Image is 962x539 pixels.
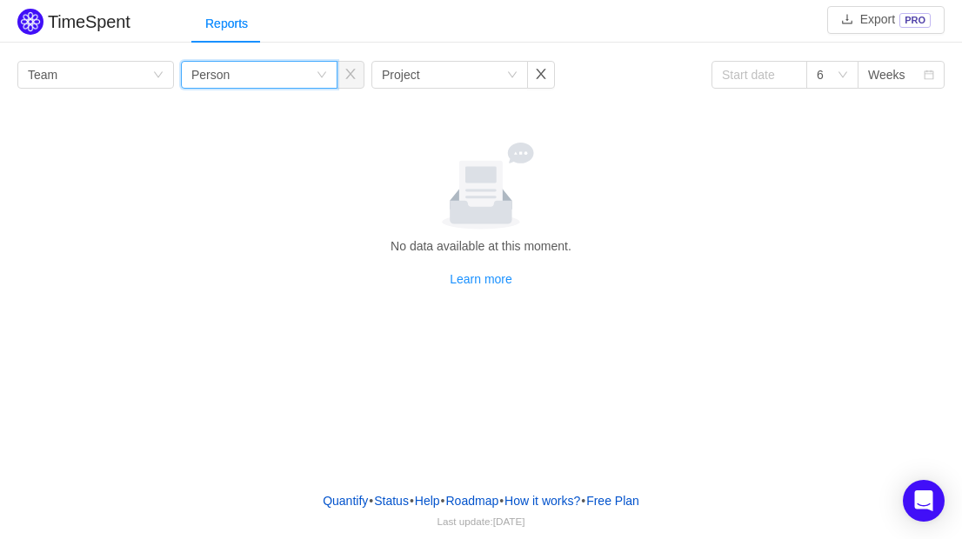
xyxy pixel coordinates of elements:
[337,61,364,89] button: icon: close
[868,62,905,88] div: Weeks
[373,488,410,514] a: Status
[322,488,369,514] a: Quantify
[504,488,581,514] button: How it works?
[827,6,945,34] button: icon: downloadExportPRO
[450,272,512,286] a: Learn more
[153,70,164,82] i: icon: down
[191,62,230,88] div: Person
[817,62,824,88] div: 6
[391,239,571,253] span: No data available at this moment.
[414,488,441,514] a: Help
[445,488,500,514] a: Roadmap
[581,494,585,508] span: •
[17,9,43,35] img: Quantify logo
[838,70,848,82] i: icon: down
[410,494,414,508] span: •
[438,516,525,527] span: Last update:
[499,494,504,508] span: •
[493,516,525,527] span: [DATE]
[527,61,555,89] button: icon: close
[382,62,420,88] div: Project
[28,62,57,88] div: Team
[507,70,518,82] i: icon: down
[924,70,934,82] i: icon: calendar
[441,494,445,508] span: •
[48,12,130,31] h2: TimeSpent
[903,480,945,522] div: Open Intercom Messenger
[369,494,373,508] span: •
[585,488,640,514] button: Free Plan
[711,61,807,89] input: Start date
[191,4,262,43] div: Reports
[317,70,327,82] i: icon: down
